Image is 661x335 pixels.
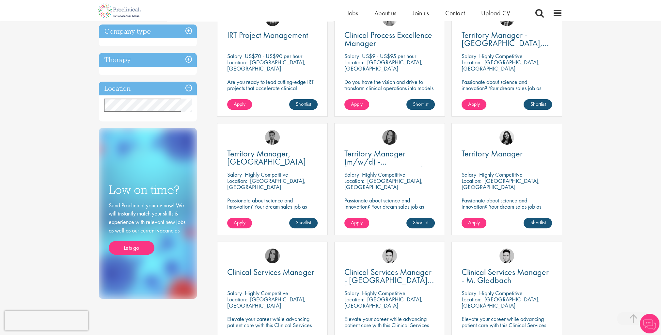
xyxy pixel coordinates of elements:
a: Clinical Process Excellence Manager [344,31,435,47]
p: US$70 - US$90 per hour [245,52,302,60]
span: Clinical Services Manager [227,266,314,278]
span: Location: [462,177,481,184]
a: IRT Project Management [227,31,318,39]
span: Salary [344,289,359,297]
span: Salary [462,171,476,178]
span: Clinical Services Manager - [GEOGRAPHIC_DATA], [GEOGRAPHIC_DATA], [GEOGRAPHIC_DATA] [344,266,434,302]
h3: Location [99,82,197,96]
span: Salary [344,52,359,60]
span: Salary [344,171,359,178]
a: Join us [413,9,429,17]
p: [GEOGRAPHIC_DATA], [GEOGRAPHIC_DATA] [227,177,306,191]
p: Passionate about science and innovation? Your dream sales job as Territory Manager awaits! [462,79,552,97]
p: Do you have the vision and drive to transform clinical operations into models of excellence in a ... [344,79,435,104]
a: Clinical Services Manager [227,268,318,276]
p: Passionate about science and innovation? Your dream sales job as Territory Manager awaits! [344,197,435,216]
p: Highly Competitive [479,289,523,297]
a: Upload CV [481,9,510,17]
span: Apply [468,219,480,226]
p: Highly Competitive [245,171,288,178]
p: Highly Competitive [479,171,523,178]
h3: Company type [99,24,197,39]
p: [GEOGRAPHIC_DATA], [GEOGRAPHIC_DATA] [227,295,306,309]
span: Clinical Services Manager - M. Gladbach [462,266,549,286]
span: Clinical Process Excellence Manager [344,29,432,49]
a: Territory Manager [462,150,552,158]
p: Passionate about science and innovation? Your dream sales job as Territory Manager awaits! [227,197,318,216]
p: Highly Competitive [362,171,405,178]
h3: Low on time? [109,183,187,196]
h3: Therapy [99,53,197,67]
span: Apply [468,101,480,107]
img: Indre Stankeviciute [499,130,514,145]
span: Apply [234,101,245,107]
span: Salary [227,52,242,60]
a: Shortlist [524,99,552,110]
a: Jobs [347,9,358,17]
span: Location: [462,58,481,66]
span: Location: [344,177,364,184]
a: Shortlist [524,218,552,228]
p: [GEOGRAPHIC_DATA], [GEOGRAPHIC_DATA] [344,295,423,309]
a: Apply [344,99,369,110]
a: Apply [227,99,252,110]
span: Location: [227,58,247,66]
span: Apply [351,219,363,226]
a: Clinical Services Manager - [GEOGRAPHIC_DATA], [GEOGRAPHIC_DATA], [GEOGRAPHIC_DATA] [344,268,435,284]
a: Contact [445,9,465,17]
a: Apply [462,218,486,228]
a: Shortlist [406,218,435,228]
img: Anna Klemencic [265,248,280,263]
img: Connor Lynes [382,248,397,263]
span: Apply [234,219,245,226]
a: Shortlist [289,99,318,110]
a: Territory Manager (m/w/d) - [GEOGRAPHIC_DATA] [344,150,435,166]
p: [GEOGRAPHIC_DATA], [GEOGRAPHIC_DATA] [462,58,540,72]
span: Location: [344,58,364,66]
span: Salary [227,171,242,178]
span: About us [374,9,396,17]
a: Apply [462,99,486,110]
p: Highly Competitive [479,52,523,60]
p: [GEOGRAPHIC_DATA], [GEOGRAPHIC_DATA] [227,58,306,72]
p: Passionate about science and innovation? Your dream sales job as Territory Manager awaits! [462,197,552,216]
iframe: reCAPTCHA [5,311,88,330]
a: Lets go [109,241,154,255]
p: [GEOGRAPHIC_DATA], [GEOGRAPHIC_DATA] [462,177,540,191]
p: [GEOGRAPHIC_DATA], [GEOGRAPHIC_DATA] [462,295,540,309]
img: Anna Klemencic [382,130,397,145]
p: US$9 - US$95 per hour [362,52,416,60]
span: IRT Project Management [227,29,308,40]
span: Territory Manager - [GEOGRAPHIC_DATA], [GEOGRAPHIC_DATA] [462,29,549,57]
span: Apply [351,101,363,107]
a: Territory Manager - [GEOGRAPHIC_DATA], [GEOGRAPHIC_DATA] [462,31,552,47]
a: Apply [227,218,252,228]
p: [GEOGRAPHIC_DATA], [GEOGRAPHIC_DATA] [344,58,423,72]
img: Carl Gbolade [265,130,280,145]
a: Shortlist [406,99,435,110]
span: Territory Manager [462,148,523,159]
a: Shortlist [289,218,318,228]
span: Territory Manager, [GEOGRAPHIC_DATA] [227,148,306,167]
img: Connor Lynes [499,248,514,263]
p: Highly Competitive [362,289,405,297]
p: Highly Competitive [245,289,288,297]
span: Territory Manager (m/w/d) - [GEOGRAPHIC_DATA] [344,148,423,175]
span: Salary [462,289,476,297]
span: Location: [227,177,247,184]
p: Are you ready to lead cutting-edge IRT projects that accelerate clinical breakthroughs in biotech? [227,79,318,97]
span: Salary [462,52,476,60]
span: Location: [227,295,247,303]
